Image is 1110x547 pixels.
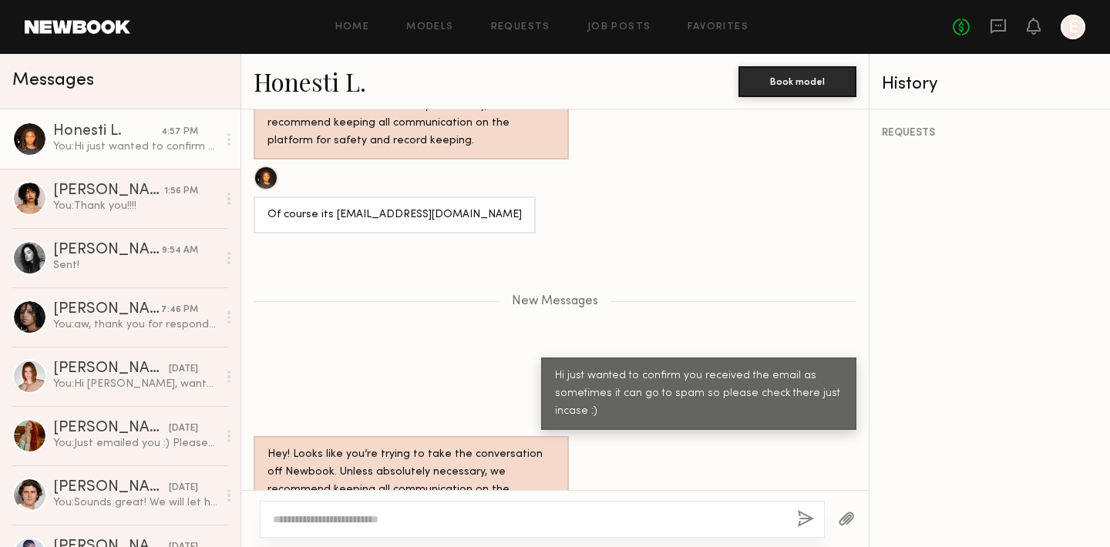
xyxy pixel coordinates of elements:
a: E [1061,15,1085,39]
div: History [882,76,1098,93]
div: Sent! [53,258,217,273]
div: You: Thank you!!!! [53,199,217,213]
a: Models [406,22,453,32]
a: Favorites [688,22,748,32]
div: You: Sounds great! We will let her know :) [53,495,217,510]
div: [DATE] [169,481,198,495]
a: Requests [491,22,550,32]
div: You: Hi [PERSON_NAME], wanted to follow up to see if you've been able to check your email and if ... [53,377,217,391]
div: 4:57 PM [161,125,198,139]
div: [PERSON_NAME] [53,302,161,317]
div: [PERSON_NAME] [53,361,169,377]
div: Of course its [EMAIL_ADDRESS][DOMAIN_NAME] [267,206,522,224]
div: [PERSON_NAME] [53,480,169,495]
a: Honesti L. [254,65,366,98]
div: You: Just emailed you :) Please check your spam aswell [53,436,217,451]
a: Job Posts [587,22,651,32]
div: You: Hi just wanted to confirm you received the email as sometimes it can go to spam so please ch... [53,139,217,154]
div: 9:54 AM [162,243,198,258]
div: Honesti L. [53,124,161,139]
a: Book model [738,74,856,87]
div: REQUESTS [882,128,1098,139]
div: [PERSON_NAME] [53,243,162,258]
div: [DATE] [169,362,198,377]
div: Hi just wanted to confirm you received the email as sometimes it can go to spam so please check t... [555,367,843,421]
div: 7:46 PM [161,303,198,317]
span: New Messages [512,295,598,308]
div: [PERSON_NAME] [53,183,164,199]
span: Messages [12,72,94,89]
div: 1:56 PM [164,184,198,199]
div: Hey! Looks like you’re trying to take the conversation off Newbook. Unless absolutely necessary, ... [267,446,555,517]
div: Hey! Looks like you’re trying to take the conversation off Newbook. Unless absolutely necessary, ... [267,80,555,151]
div: [PERSON_NAME] [53,421,169,436]
div: You: aw, thank you for responding [53,317,217,332]
button: Book model [738,66,856,97]
a: Home [335,22,370,32]
div: [DATE] [169,421,198,436]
